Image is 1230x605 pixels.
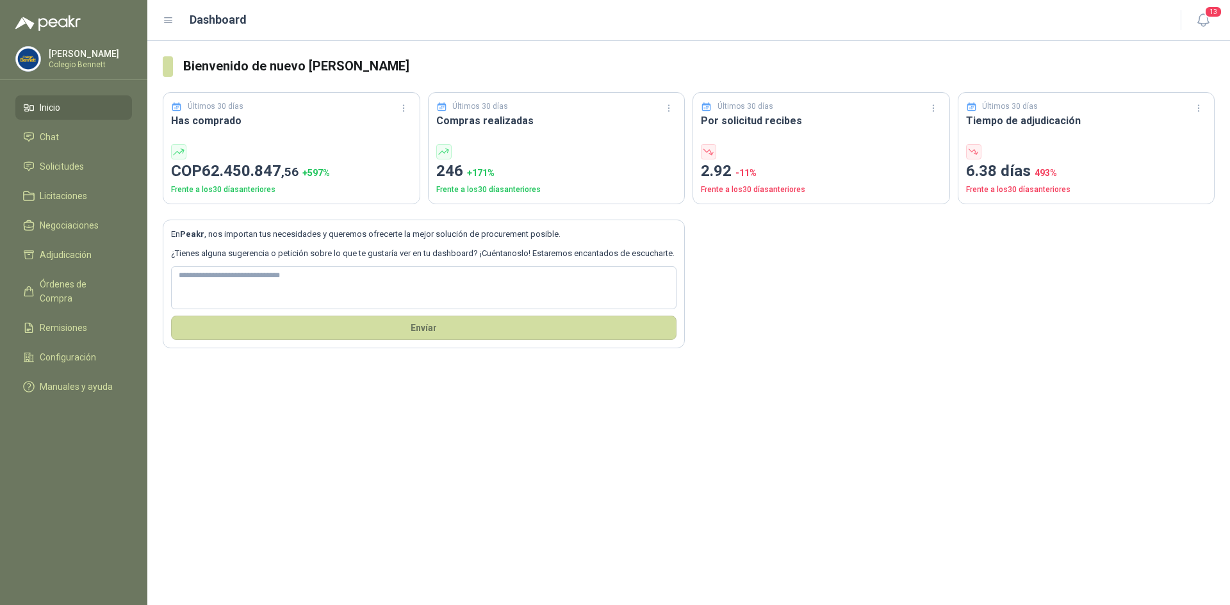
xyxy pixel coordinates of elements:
[40,277,120,305] span: Órdenes de Compra
[701,113,942,129] h3: Por solicitud recibes
[40,159,84,173] span: Solicitudes
[966,184,1207,196] p: Frente a los 30 días anteriores
[180,229,204,239] b: Peakr
[467,168,495,178] span: + 171 %
[171,113,412,129] h3: Has comprado
[1035,168,1057,178] span: 493 %
[171,159,412,184] p: COP
[15,213,132,238] a: Negociaciones
[436,113,677,129] h3: Compras realizadas
[15,375,132,399] a: Manuales y ayuda
[171,184,412,196] p: Frente a los 30 días anteriores
[281,165,299,179] span: ,56
[40,248,92,262] span: Adjudicación
[15,15,81,31] img: Logo peakr
[40,350,96,364] span: Configuración
[49,49,129,58] p: [PERSON_NAME]
[15,184,132,208] a: Licitaciones
[15,125,132,149] a: Chat
[188,101,243,113] p: Últimos 30 días
[183,56,1215,76] h3: Bienvenido de nuevo [PERSON_NAME]
[190,11,247,29] h1: Dashboard
[16,47,40,71] img: Company Logo
[717,101,773,113] p: Últimos 30 días
[40,130,59,144] span: Chat
[40,218,99,232] span: Negociaciones
[15,243,132,267] a: Adjudicación
[966,159,1207,184] p: 6.38 días
[982,101,1038,113] p: Últimos 30 días
[735,168,757,178] span: -11 %
[1204,6,1222,18] span: 13
[15,154,132,179] a: Solicitudes
[436,184,677,196] p: Frente a los 30 días anteriores
[701,184,942,196] p: Frente a los 30 días anteriores
[40,321,87,335] span: Remisiones
[1192,9,1215,32] button: 13
[40,189,87,203] span: Licitaciones
[15,316,132,340] a: Remisiones
[966,113,1207,129] h3: Tiempo de adjudicación
[452,101,508,113] p: Últimos 30 días
[15,95,132,120] a: Inicio
[171,228,676,241] p: En , nos importan tus necesidades y queremos ofrecerte la mejor solución de procurement posible.
[202,162,299,180] span: 62.450.847
[15,345,132,369] a: Configuración
[171,316,676,340] button: Envíar
[436,159,677,184] p: 246
[40,380,113,394] span: Manuales y ayuda
[49,61,129,69] p: Colegio Bennett
[302,168,330,178] span: + 597 %
[15,272,132,311] a: Órdenes de Compra
[40,101,60,115] span: Inicio
[701,159,942,184] p: 2.92
[171,247,676,260] p: ¿Tienes alguna sugerencia o petición sobre lo que te gustaría ver en tu dashboard? ¡Cuéntanoslo! ...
